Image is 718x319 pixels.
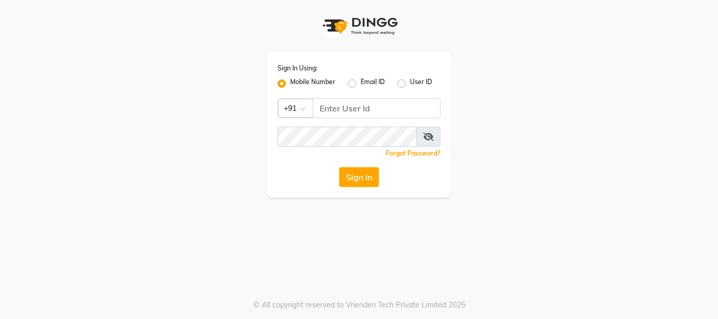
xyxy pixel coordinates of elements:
[339,167,379,187] button: Sign In
[290,77,335,90] label: Mobile Number
[317,11,401,42] img: logo1.svg
[386,149,440,157] a: Forgot Password?
[278,127,417,147] input: Username
[313,98,440,118] input: Username
[278,64,317,73] label: Sign In Using:
[361,77,385,90] label: Email ID
[410,77,432,90] label: User ID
